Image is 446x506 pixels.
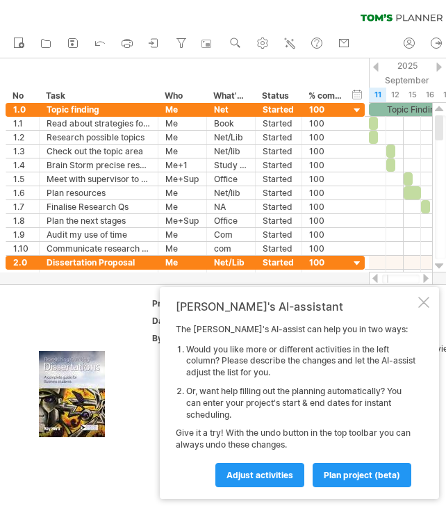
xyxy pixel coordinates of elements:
div: 1.7 [13,200,32,213]
div: 100 [309,242,342,255]
div: Dissertation Proposal [47,256,151,269]
div: Me+1 [165,158,199,172]
div: Started [263,186,295,199]
div: Started [263,256,295,269]
div: Thursday, 11 September 2025 [369,88,386,102]
div: 100 [309,270,342,283]
div: Me [165,103,199,116]
div: Plan the next stages [47,214,151,227]
div: 100 [309,214,342,227]
div: Me+Sup [165,172,199,186]
div: Finalise Research Qs [47,200,151,213]
div: Me [165,270,199,283]
div: Me [165,256,199,269]
div: Brain Storm precise research Qs [47,158,151,172]
div: 1.8 [13,214,32,227]
div: 100 [309,186,342,199]
div: Status [262,89,294,103]
div: 1.3 [13,145,32,158]
div: By: [152,332,229,344]
div: com [214,242,248,255]
div: Me [165,228,199,241]
div: Me+Sup [165,214,199,227]
div: Check out the topic area [47,145,151,158]
div: 1.5 [13,172,32,186]
div: 1.10 [13,242,32,255]
div: Me [165,242,199,255]
div: Started [263,131,295,144]
div: Net/Lib [214,256,248,269]
div: Tuesday, 16 September 2025 [421,88,438,102]
div: 100 [309,158,342,172]
div: Friday, 12 September 2025 [386,88,404,102]
div: Agree the research Qs and scope [47,270,151,283]
div: Audit my use of time [47,228,151,241]
div: Plan resources [47,186,151,199]
div: Me [165,200,199,213]
a: plan project (beta) [313,463,411,487]
div: 2.0 [13,256,32,269]
div: Com [214,228,248,241]
div: 100 [309,200,342,213]
div: Topic finding [47,103,151,116]
div: Started [263,103,295,116]
div: Meet with supervisor to run Res Qs [47,172,151,186]
div: Task [46,89,150,103]
div: Me [165,117,199,130]
div: Net/lib [214,145,248,158]
div: 2.1 [13,270,32,283]
div: Communicate research Qs [47,242,151,255]
a: Adjust activities [215,463,304,487]
div: Me [165,131,199,144]
div: 100 [309,103,342,116]
div: Monday, 15 September 2025 [404,88,421,102]
div: Office [214,172,248,186]
div: Net [214,103,248,116]
div: 1.6 [13,186,32,199]
div: 100 [309,131,342,144]
div: Started [263,145,295,158]
div: Study Room [214,158,248,172]
div: Started [263,228,295,241]
div: Who [165,89,199,103]
img: ae64b563-e3e0-416d-90a8-e32b171956a1.jpg [39,351,105,437]
div: [PERSON_NAME]'s AI-assistant [176,300,415,313]
div: No [13,89,31,103]
div: Net/Lib [214,131,248,144]
div: Net/lib [214,186,248,199]
div: 100 [309,172,342,186]
div: Book [214,117,248,130]
div: 100 [309,228,342,241]
div: The [PERSON_NAME]'s AI-assist can help you in two ways: Give it a try! With the undo button in th... [176,324,415,487]
div: Started [263,214,295,227]
li: Would you like more or different activities in the left column? Please describe the changes and l... [186,344,415,379]
div: 100 [309,256,342,269]
li: Or, want help filling out the planning automatically? You can enter your project's start & end da... [186,386,415,421]
div: Started [263,117,295,130]
div: 1.1 [13,117,32,130]
div: Started [263,270,295,283]
div: What's needed [213,89,247,103]
div: 100 [309,145,342,158]
div: Date: [152,315,229,327]
div: Research possible topics [47,131,151,144]
span: plan project (beta) [324,470,400,480]
div: % complete [308,89,342,103]
div: NA [214,200,248,213]
div: Started [263,172,295,186]
div: 100 [309,117,342,130]
div: 1.0 [13,103,32,116]
div: Me [165,186,199,199]
span: Adjust activities [226,470,293,480]
div: Started [263,200,295,213]
div: 1.4 [13,158,32,172]
div: Me [165,145,199,158]
div: Read about strategies for finding a topic [47,117,151,130]
div: Started [263,158,295,172]
div: 1.2 [13,131,32,144]
div: Project: [152,297,229,309]
div: Office [214,214,248,227]
div: Net/Lib [214,270,248,283]
div: Started [263,242,295,255]
div: 1.9 [13,228,32,241]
